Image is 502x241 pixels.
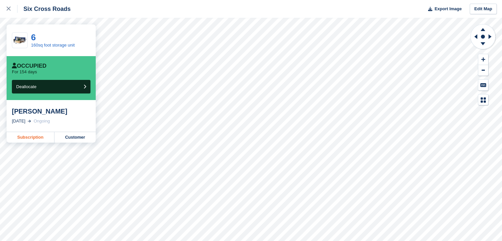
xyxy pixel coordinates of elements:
a: Edit Map [470,4,497,15]
span: Deallocate [16,84,36,89]
button: Deallocate [12,80,90,93]
div: Six Cross Roads [17,5,71,13]
div: [DATE] [12,118,25,124]
button: Zoom Out [478,65,488,76]
span: Export Image [434,6,461,12]
a: Subscription [7,132,54,143]
div: Ongoing [34,118,50,124]
img: 20-ft-container.jpg [12,35,27,46]
button: Map Legend [478,94,488,105]
div: [PERSON_NAME] [12,107,90,115]
button: Keyboard Shortcuts [478,80,488,90]
a: 6 [31,32,36,42]
button: Zoom In [478,54,488,65]
p: For 154 days [12,69,37,75]
div: Occupied [12,63,47,69]
img: arrow-right-light-icn-cde0832a797a2874e46488d9cf13f60e5c3a73dbe684e267c42b8395dfbc2abf.svg [28,120,31,122]
a: 160sq foot storage unit [31,43,75,48]
a: Customer [54,132,96,143]
button: Export Image [424,4,462,15]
